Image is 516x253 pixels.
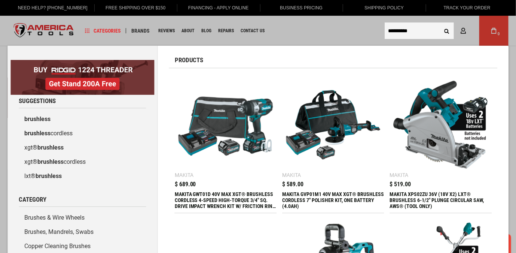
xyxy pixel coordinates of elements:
[82,26,124,36] a: Categories
[19,112,146,126] a: brushless
[19,211,146,225] a: Brushes & Wire Wheels
[85,28,121,33] span: Categories
[175,57,204,63] span: Products
[19,169,146,183] a: lxt®brushless
[175,74,277,213] a: MAKITA GWT01D 40V MAX XGT® BRUSHLESS CORDLESS 4-SPEED HIGH-TORQUE 3/4 Makita $ 689.00 MAKITA GWT0...
[282,74,384,213] a: MAKITA GVP01M1 40V MAX XGT® BRUSHLESS CORDLESS 7 Makita $ 589.00 MAKITA GVP01M1 40V MAX XGT® BRUS...
[19,141,146,155] a: xgt®brushless
[19,196,46,203] span: Category
[175,181,196,187] span: $ 689.00
[178,78,273,172] img: MAKITA GWT01D 40V MAX XGT® BRUSHLESS CORDLESS 4-SPEED HIGH-TORQUE 3/4
[37,144,64,151] b: brushless
[390,172,409,178] div: Makita
[390,74,492,213] a: MAKITA XPS02ZU 36V (18V X2) LXT® BRUSHLESS 6-1/2 Makita $ 519.00 MAKITA XPS02ZU 36V (18V X2) LXT®...
[282,172,301,178] div: Makita
[175,172,193,178] div: Makita
[440,24,454,38] button: Search
[86,10,95,19] button: Open LiveChat chat widget
[10,60,155,66] a: BOGO: Buy RIDGID® 1224 Threader, Get Stand 200A Free!
[24,115,51,123] b: brushless
[24,130,51,137] b: brushless
[282,191,384,209] div: MAKITA GVP01M1 40V MAX XGT® BRUSHLESS CORDLESS 7
[390,191,492,209] div: MAKITA XPS02ZU 36V (18V X2) LXT® BRUSHLESS 6-1/2
[10,11,85,17] p: Chat now
[37,158,64,165] b: brushless
[175,191,277,209] div: MAKITA GWT01D 40V MAX XGT® BRUSHLESS CORDLESS 4-SPEED HIGH-TORQUE 3/4
[128,26,153,36] a: Brands
[19,225,146,239] a: Brushes, Mandrels, Swabs
[19,98,56,104] span: Suggestions
[286,78,380,172] img: MAKITA GVP01M1 40V MAX XGT® BRUSHLESS CORDLESS 7
[394,78,488,172] img: MAKITA XPS02ZU 36V (18V X2) LXT® BRUSHLESS 6-1/2
[19,155,146,169] a: xgt®brushlesscordless
[390,181,411,187] span: $ 519.00
[10,60,155,95] img: BOGO: Buy RIDGID® 1224 Threader, Get Stand 200A Free!
[131,28,150,33] span: Brands
[36,172,62,180] b: brushless
[19,126,146,141] a: brushlesscordless
[282,181,303,187] span: $ 589.00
